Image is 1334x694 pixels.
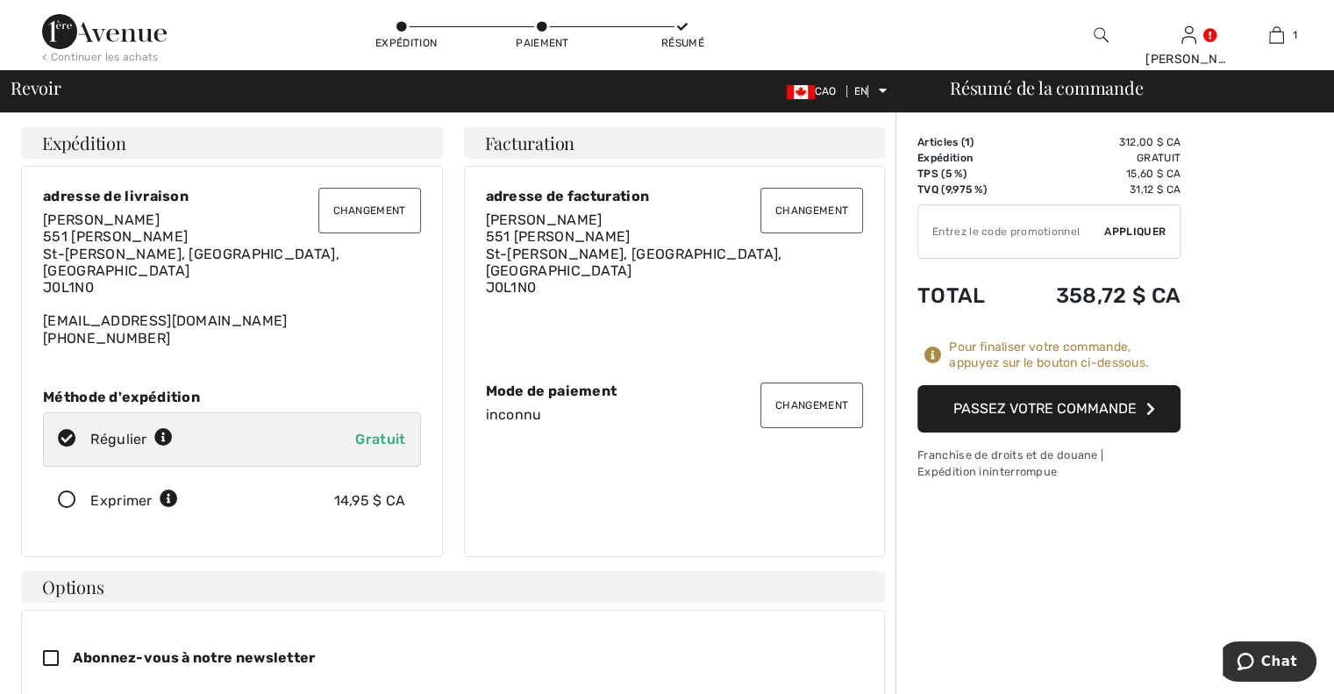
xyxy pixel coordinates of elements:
[516,37,568,49] font: Paiement
[486,246,782,279] font: St-[PERSON_NAME], [GEOGRAPHIC_DATA], [GEOGRAPHIC_DATA]
[90,431,146,447] font: Régulier
[486,406,542,423] font: inconnu
[917,448,1103,478] font: Franchise de droits et de douane | Expédition ininterrompue
[661,37,704,49] font: Résumé
[1104,225,1166,238] font: Appliquer
[375,37,437,49] font: Expédition
[43,279,94,296] font: J0L1N0
[1126,168,1181,180] font: 15,60 $ CA
[43,228,188,245] font: 551 [PERSON_NAME]
[1094,25,1109,46] img: rechercher sur le site
[486,383,617,399] font: Mode de paiement
[1269,25,1284,46] img: Mon sac
[1056,283,1181,308] font: 358,72 $ CA
[43,211,160,228] font: [PERSON_NAME]
[485,131,575,154] font: Facturation
[917,385,1181,433] button: Passez votre commande
[42,14,167,49] img: 1ère Avenue
[970,136,974,148] font: )
[917,152,973,164] font: Expédition
[1119,136,1181,148] font: 312,00 $ CA
[918,205,1104,258] input: Code promotionnel
[1293,29,1297,41] font: 1
[318,188,421,233] button: Changement
[42,51,159,63] font: < Continuer les achats
[43,312,287,329] font: [EMAIL_ADDRESS][DOMAIN_NAME]
[486,228,631,245] font: 551 [PERSON_NAME]
[775,399,848,411] font: Changement
[775,204,848,217] font: Changement
[815,85,837,97] font: CAO
[43,330,170,347] font: [PHONE_NUMBER]
[950,75,1143,99] font: Résumé de la commande
[1137,152,1181,164] font: Gratuit
[11,75,61,99] font: Revoir
[90,492,152,509] font: Exprimer
[1233,25,1319,46] a: 1
[42,575,103,598] font: Options
[486,211,603,228] font: [PERSON_NAME]
[334,492,406,509] font: 14,95 $ CA
[917,283,986,308] font: Total
[760,383,863,428] button: Changement
[953,400,1137,417] font: Passez votre commande
[854,85,868,97] font: EN
[1145,52,1248,67] font: [PERSON_NAME]
[917,183,987,196] font: TVQ (9,975 %)
[787,85,815,99] img: Dollar canadien
[965,136,970,148] font: 1
[43,188,189,204] font: adresse de livraison
[355,431,405,447] font: Gratuit
[917,168,967,180] font: TPS (5 %)
[1181,26,1196,43] a: Se connecter
[486,188,650,204] font: adresse de facturation
[760,188,863,233] button: Changement
[486,279,537,296] font: J0L1N0
[73,649,315,666] font: Abonnez-vous à notre newsletter
[1130,183,1181,196] font: 31,12 $ CA
[949,340,1149,370] font: Pour finaliser votre commande, appuyez sur le bouton ci-dessous.
[917,136,965,148] font: Articles (
[42,131,126,154] font: Expédition
[1223,641,1316,685] iframe: Ouvre un widget où vous pouvez discuter avec l'un de nos agents
[1181,25,1196,46] img: Mes informations
[43,246,339,279] font: St-[PERSON_NAME], [GEOGRAPHIC_DATA], [GEOGRAPHIC_DATA]
[43,389,200,405] font: Méthode d'expédition
[333,204,406,217] font: Changement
